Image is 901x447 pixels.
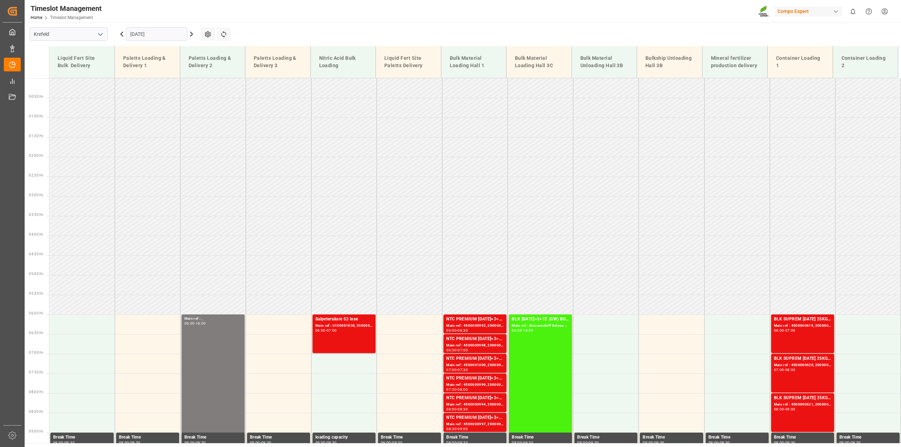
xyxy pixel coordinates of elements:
div: 18:00 [196,322,206,325]
button: open menu [95,29,105,40]
div: Bulkship Unloading Hall 3B [643,52,697,72]
div: Main ref : 4500000621, 2000000565 [774,402,831,408]
div: 09:00 [184,441,195,444]
div: 08:30 [446,427,456,430]
div: 06:00 [446,329,456,332]
div: Break Time [643,434,700,441]
div: Break Time [708,434,766,441]
div: Break Time [184,434,242,441]
div: 09:30 [392,441,402,444]
div: 09:30 [261,441,271,444]
div: 09:00 [381,441,391,444]
div: 09:30 [64,441,75,444]
div: - [326,441,327,444]
input: DD.MM.YYYY [126,27,187,41]
div: 09:00 [250,441,260,444]
div: Break Time [53,434,111,441]
div: Container Loading 1 [773,52,827,72]
div: Bulk Material Loading Hall 3C [512,52,566,72]
div: 06:00 [315,329,326,332]
div: - [784,368,785,371]
div: 08:00 [458,388,468,391]
div: 09:00 [577,441,587,444]
div: - [194,322,195,325]
span: 06:30 Hr [29,331,43,335]
div: Main ref : 4500000994, 2000001025 [446,402,504,408]
div: NTC PREMIUM [DATE]+3+TE BULK [446,355,504,362]
div: 06:00 [184,322,195,325]
div: 09:30 [196,441,206,444]
div: - [784,329,785,332]
span: 04:30 Hr [29,252,43,256]
span: 04:00 Hr [29,232,43,236]
div: 09:00 [53,441,63,444]
div: Main ref : 4500000998, 2000001025 [446,343,504,349]
div: Main ref : 4500000997, 2000001025 [446,421,504,427]
div: 09:00 [643,441,653,444]
div: - [326,329,327,332]
div: Break Time [512,434,569,441]
div: - [718,441,719,444]
div: Main ref : 4500000619, 2000000565 [774,323,831,329]
div: 09:30 [785,441,795,444]
span: 07:30 Hr [29,370,43,374]
div: Mineral fertilizer production delivery [708,52,762,72]
div: Break Time [381,434,438,441]
div: 09:00 [839,441,850,444]
div: - [784,441,785,444]
div: loading capacity [315,434,373,441]
div: 07:30 [458,368,468,371]
div: Compo Expert [775,6,842,17]
div: - [63,441,64,444]
button: Help Center [861,4,877,19]
span: 01:00 Hr [29,114,43,118]
div: 07:00 [458,349,468,352]
div: - [391,441,392,444]
span: 05:30 Hr [29,292,43,295]
div: 09:30 [720,441,730,444]
div: BLK SUPREM [DATE] 25KG (x42) INT MTO [774,316,831,323]
div: 09:30 [654,441,664,444]
div: 08:00 [446,408,456,411]
img: Screenshot%202023-09-29%20at%2010.02.21.png_1712312052.png [758,5,770,18]
div: 09:00 [458,427,468,430]
div: 09:00 [119,441,129,444]
div: - [522,329,523,332]
div: Paletts Loading & Delivery 1 [120,52,174,72]
div: 06:00 [512,329,522,332]
span: 03:30 Hr [29,213,43,217]
div: BLK SUPREM [DATE] 25KG (x42) INT MTO [774,355,831,362]
div: - [850,441,851,444]
div: 07:00 [785,329,795,332]
div: - [129,441,130,444]
div: 09:00 [774,441,784,444]
div: - [456,349,458,352]
div: Break Time [446,434,504,441]
span: 08:00 Hr [29,390,43,394]
a: Home [31,15,42,20]
button: show 0 new notifications [845,4,861,19]
span: 09:00 Hr [29,429,43,433]
div: Paletts Loading & Delivery 3 [251,52,305,72]
span: 00:30 Hr [29,95,43,98]
span: 08:30 Hr [29,410,43,414]
div: 09:30 [458,441,468,444]
div: Salpetersäure 53 lose [315,316,373,323]
div: Main ref : Binnenschiff Deinze 2/2, [512,323,569,329]
div: 08:30 [458,408,468,411]
div: - [456,427,458,430]
div: Main ref : , [184,316,242,322]
div: 09:30 [523,441,533,444]
div: Break Time [774,434,831,441]
div: Container Loading 2 [839,52,893,72]
div: Main ref : 4500000992, 2000001025 [446,323,504,329]
div: - [456,368,458,371]
div: 06:30 [458,329,468,332]
div: 09:00 [785,408,795,411]
div: 07:00 [774,368,784,371]
div: - [456,441,458,444]
div: NTC PREMIUM [DATE]+3+TE BULK [446,336,504,343]
div: NTC PREMIUM [DATE]+3+TE BULK [446,414,504,421]
div: - [456,329,458,332]
div: 09:00 [315,441,326,444]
